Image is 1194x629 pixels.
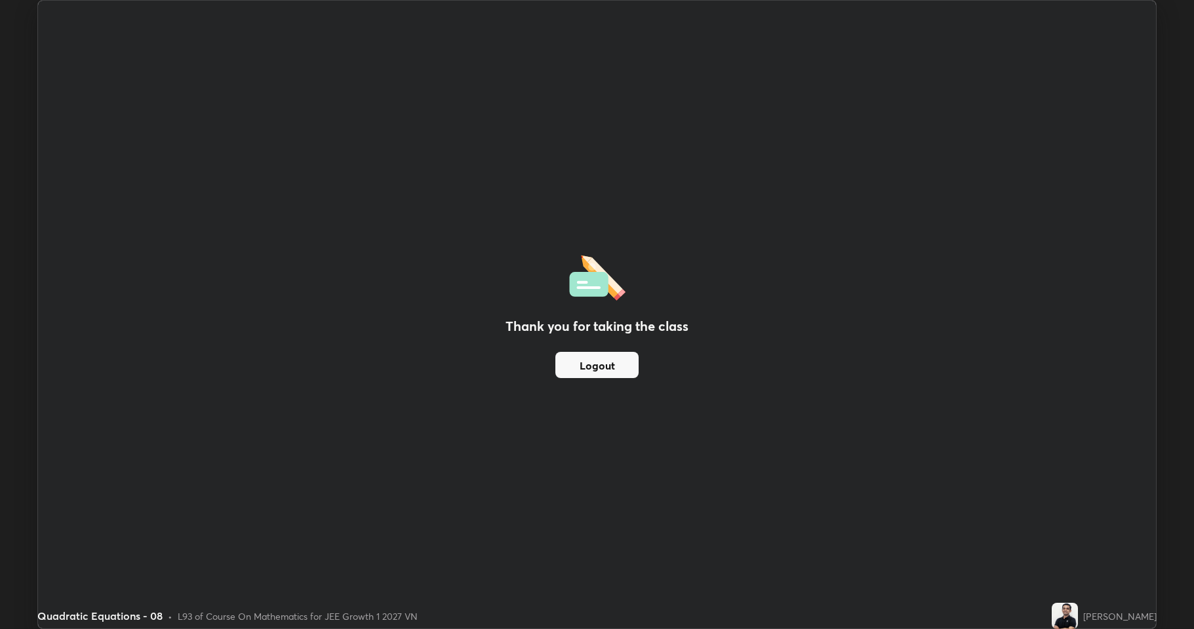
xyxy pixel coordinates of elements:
h2: Thank you for taking the class [506,316,688,336]
img: offlineFeedback.1438e8b3.svg [569,251,626,301]
div: [PERSON_NAME] [1083,609,1157,623]
div: • [168,609,172,623]
img: f8aae543885a491b8a905e74841c74d5.jpg [1052,603,1078,629]
button: Logout [555,352,639,378]
div: Quadratic Equations - 08 [37,608,163,624]
div: L93 of Course On Mathematics for JEE Growth 1 2027 VN [178,609,418,623]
